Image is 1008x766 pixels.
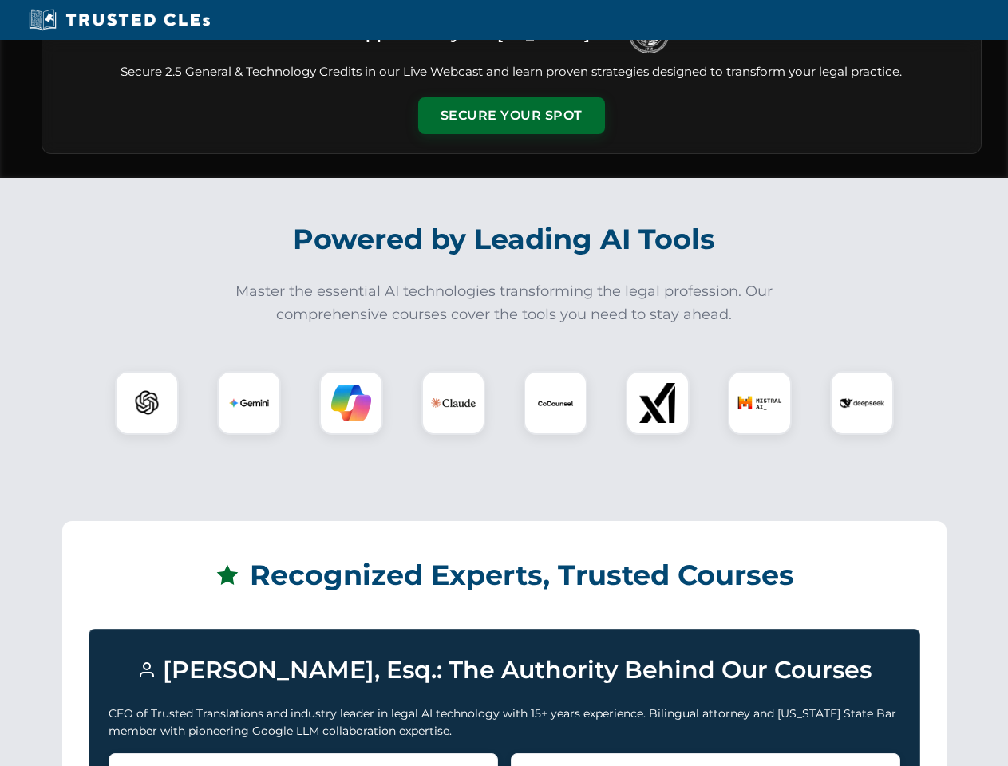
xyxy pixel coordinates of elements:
[229,383,269,423] img: Gemini Logo
[431,381,476,425] img: Claude Logo
[830,371,894,435] div: DeepSeek
[728,371,792,435] div: Mistral AI
[62,211,947,267] h2: Powered by Leading AI Tools
[536,383,575,423] img: CoCounsel Logo
[217,371,281,435] div: Gemini
[109,649,900,692] h3: [PERSON_NAME], Esq.: The Authority Behind Our Courses
[626,371,690,435] div: xAI
[737,381,782,425] img: Mistral AI Logo
[524,371,587,435] div: CoCounsel
[24,8,215,32] img: Trusted CLEs
[421,371,485,435] div: Claude
[225,280,784,326] p: Master the essential AI technologies transforming the legal profession. Our comprehensive courses...
[331,383,371,423] img: Copilot Logo
[109,705,900,740] p: CEO of Trusted Translations and industry leader in legal AI technology with 15+ years experience....
[418,97,605,134] button: Secure Your Spot
[638,383,678,423] img: xAI Logo
[840,381,884,425] img: DeepSeek Logo
[61,63,962,81] p: Secure 2.5 General & Technology Credits in our Live Webcast and learn proven strategies designed ...
[115,371,179,435] div: ChatGPT
[89,547,920,603] h2: Recognized Experts, Trusted Courses
[319,371,383,435] div: Copilot
[124,380,170,426] img: ChatGPT Logo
